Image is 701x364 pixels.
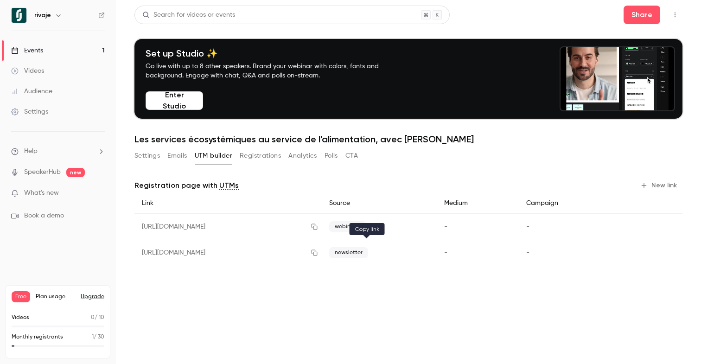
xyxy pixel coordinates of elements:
[11,87,52,96] div: Audience
[345,148,358,163] button: CTA
[437,193,519,214] div: Medium
[91,313,104,322] p: / 10
[219,180,239,191] a: UTMs
[134,193,322,214] div: Link
[134,214,322,240] div: [URL][DOMAIN_NAME]
[134,240,322,266] div: [URL][DOMAIN_NAME]
[146,48,401,59] h4: Set up Studio ✨
[92,333,104,341] p: / 30
[329,247,368,258] span: newsletter
[12,333,63,341] p: Monthly registrants
[526,249,529,256] span: -
[12,291,30,302] span: Free
[91,315,95,320] span: 0
[240,148,281,163] button: Registrations
[519,193,619,214] div: Campaign
[134,134,682,145] h1: Les services écosystémiques au service de l'alimentation, avec [PERSON_NAME]
[526,224,529,230] span: -
[325,148,338,163] button: Polls
[637,178,682,193] button: New link
[81,293,104,300] button: Upgrade
[444,224,447,230] span: -
[195,148,232,163] button: UTM builder
[329,221,366,232] span: webinaire
[142,10,235,20] div: Search for videos or events
[92,334,94,340] span: 1
[444,249,447,256] span: -
[66,168,85,177] span: new
[322,193,437,214] div: Source
[24,167,61,177] a: SpeakerHub
[146,62,401,80] p: Go live with up to 8 other speakers. Brand your webinar with colors, fonts and background. Engage...
[624,6,660,24] button: Share
[12,8,26,23] img: rivaje
[34,11,51,20] h6: rivaje
[146,91,203,110] button: Enter Studio
[11,46,43,55] div: Events
[11,107,48,116] div: Settings
[288,148,317,163] button: Analytics
[134,148,160,163] button: Settings
[24,188,59,198] span: What's new
[12,313,29,322] p: Videos
[36,293,75,300] span: Plan usage
[24,211,64,221] span: Book a demo
[167,148,187,163] button: Emails
[11,66,44,76] div: Videos
[11,147,105,156] li: help-dropdown-opener
[24,147,38,156] span: Help
[134,180,239,191] p: Registration page with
